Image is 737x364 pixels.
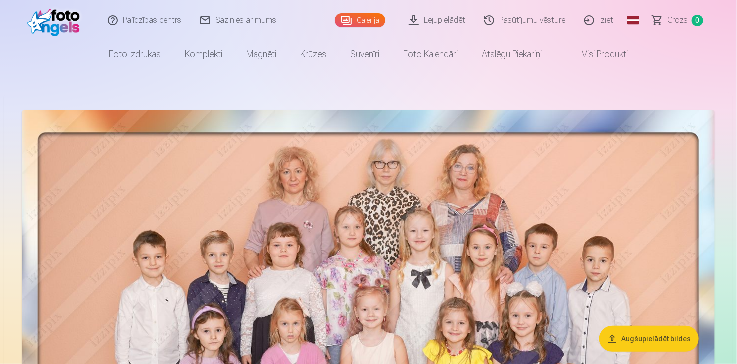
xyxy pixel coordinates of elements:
[335,13,385,27] a: Galerija
[554,40,640,68] a: Visi produkti
[470,40,554,68] a: Atslēgu piekariņi
[391,40,470,68] a: Foto kalendāri
[97,40,173,68] a: Foto izdrukas
[599,326,699,352] button: Augšupielādēt bildes
[27,4,85,36] img: /fa1
[667,14,688,26] span: Grozs
[234,40,288,68] a: Magnēti
[692,15,703,26] span: 0
[288,40,338,68] a: Krūzes
[338,40,391,68] a: Suvenīri
[173,40,234,68] a: Komplekti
